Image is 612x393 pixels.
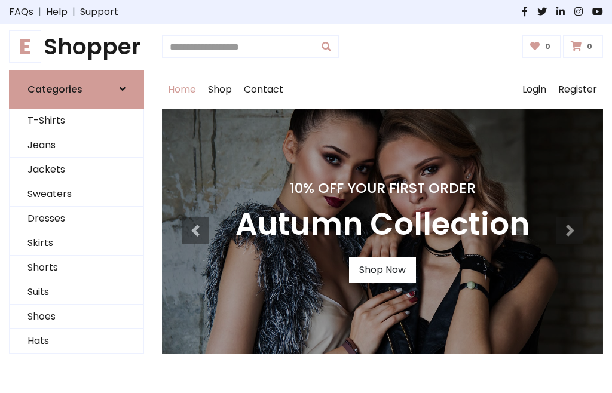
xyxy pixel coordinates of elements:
a: Categories [9,70,144,109]
a: Register [552,70,603,109]
a: Help [46,5,68,19]
a: 0 [563,35,603,58]
h4: 10% Off Your First Order [235,180,530,196]
h3: Autumn Collection [235,206,530,243]
a: Jeans [10,133,143,158]
a: Dresses [10,207,143,231]
a: EShopper [9,33,144,60]
a: FAQs [9,5,33,19]
span: 0 [542,41,553,52]
span: 0 [584,41,595,52]
a: T-Shirts [10,109,143,133]
a: Support [80,5,118,19]
a: Contact [238,70,289,109]
a: Skirts [10,231,143,256]
a: 0 [522,35,561,58]
a: Login [516,70,552,109]
a: Shop Now [349,257,416,283]
span: | [68,5,80,19]
a: Shoes [10,305,143,329]
h1: Shopper [9,33,144,60]
a: Shorts [10,256,143,280]
span: | [33,5,46,19]
h6: Categories [27,84,82,95]
a: Home [162,70,202,109]
a: Hats [10,329,143,354]
a: Sweaters [10,182,143,207]
a: Suits [10,280,143,305]
a: Shop [202,70,238,109]
a: Jackets [10,158,143,182]
span: E [9,30,41,63]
